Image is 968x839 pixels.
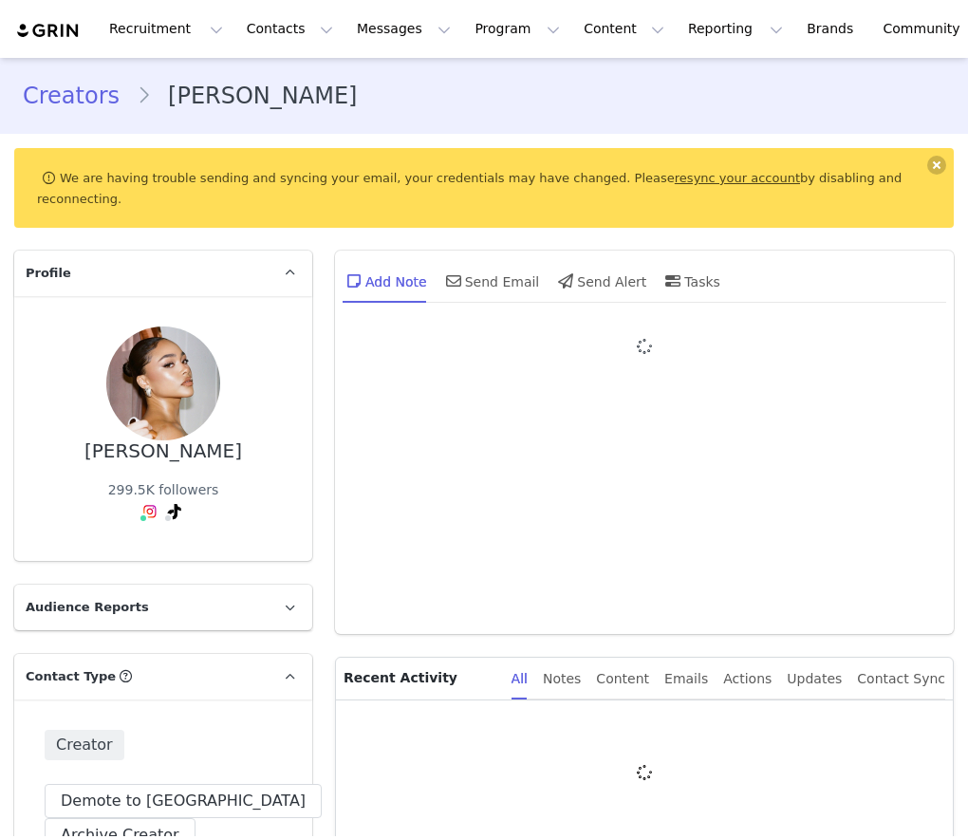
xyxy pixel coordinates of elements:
div: 299.5K followers [108,480,219,500]
button: Content [572,8,676,50]
button: Demote to [GEOGRAPHIC_DATA] [45,784,322,818]
span: Profile [26,264,71,283]
div: Updates [787,658,842,700]
button: Messages [345,8,462,50]
div: Send Email [442,258,540,304]
div: Tasks [661,258,720,304]
img: instagram.svg [142,504,158,519]
div: Notes [543,658,581,700]
button: Contacts [235,8,344,50]
div: Actions [723,658,772,700]
a: resync your account [675,171,800,185]
div: Add Note [343,258,427,304]
span: Audience Reports [26,598,149,617]
div: Contact Sync [857,658,945,700]
div: Send Alert [554,258,646,304]
div: All [512,658,528,700]
div: Emails [664,658,708,700]
button: Reporting [677,8,794,50]
button: Program [463,8,571,50]
div: [PERSON_NAME] [84,440,242,462]
div: Content [596,658,649,700]
img: grin logo [15,22,82,40]
a: Creators [23,79,137,113]
span: Creator [45,730,124,760]
span: Contact Type [26,667,116,686]
p: Recent Activity [344,658,496,699]
a: Brands [795,8,870,50]
img: 6ff18bf7-594e-46e0-9b6e-2018506223ea.jpg [106,326,220,440]
div: We are having trouble sending and syncing your email, your credentials may have changed. Please b... [14,148,954,228]
button: Recruitment [98,8,234,50]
